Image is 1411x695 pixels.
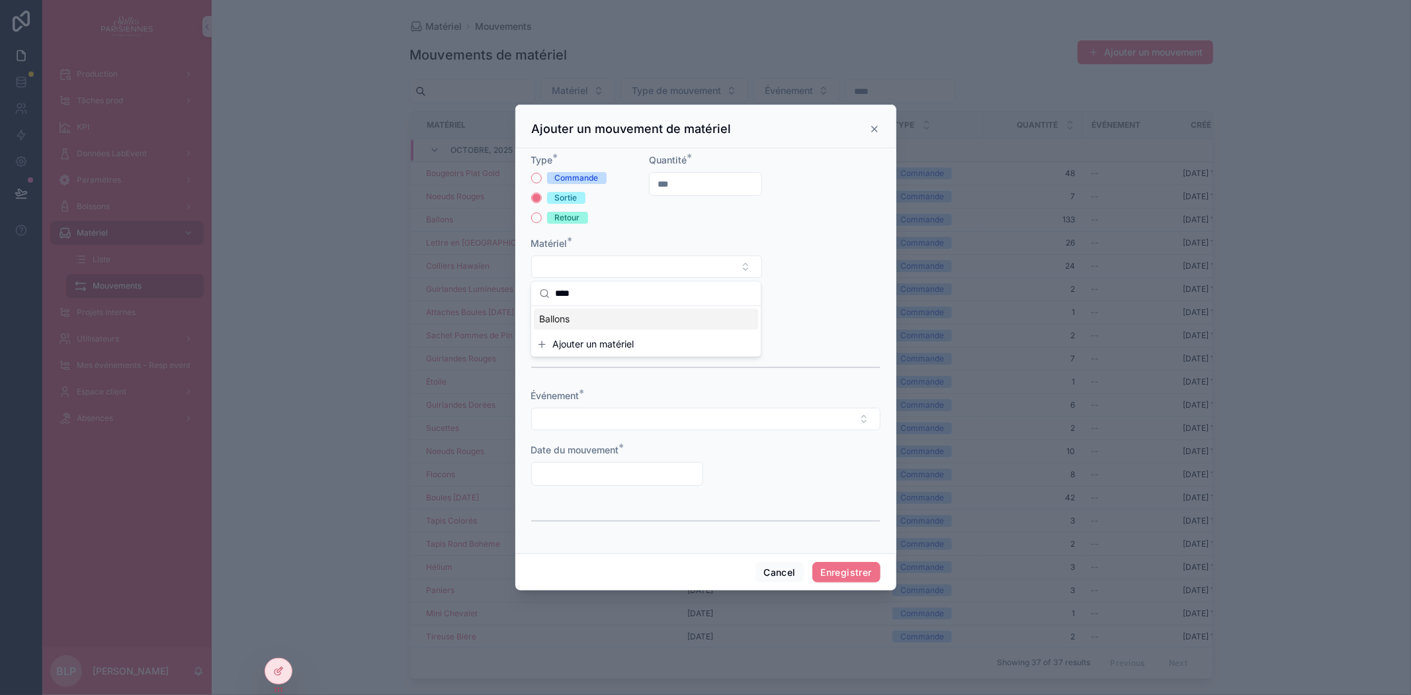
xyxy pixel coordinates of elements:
div: Retour [555,212,580,224]
button: Ajouter un matériel [536,338,755,351]
button: Enregistrer [812,562,880,583]
span: Événement [531,390,579,401]
div: Sortie [555,192,577,204]
button: Cancel [755,562,804,583]
button: Select Button [531,408,880,430]
button: Select Button [531,255,762,278]
span: Matériel [531,238,568,249]
span: Type [531,154,553,165]
h3: Ajouter un mouvement de matériel [532,121,732,137]
div: Commande [555,172,599,184]
span: Ajouter un matériel [552,338,634,351]
span: Date du mouvement [531,444,619,455]
div: Suggestions [531,306,761,332]
span: Quantité [649,154,687,165]
span: Ballons [539,312,570,326]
